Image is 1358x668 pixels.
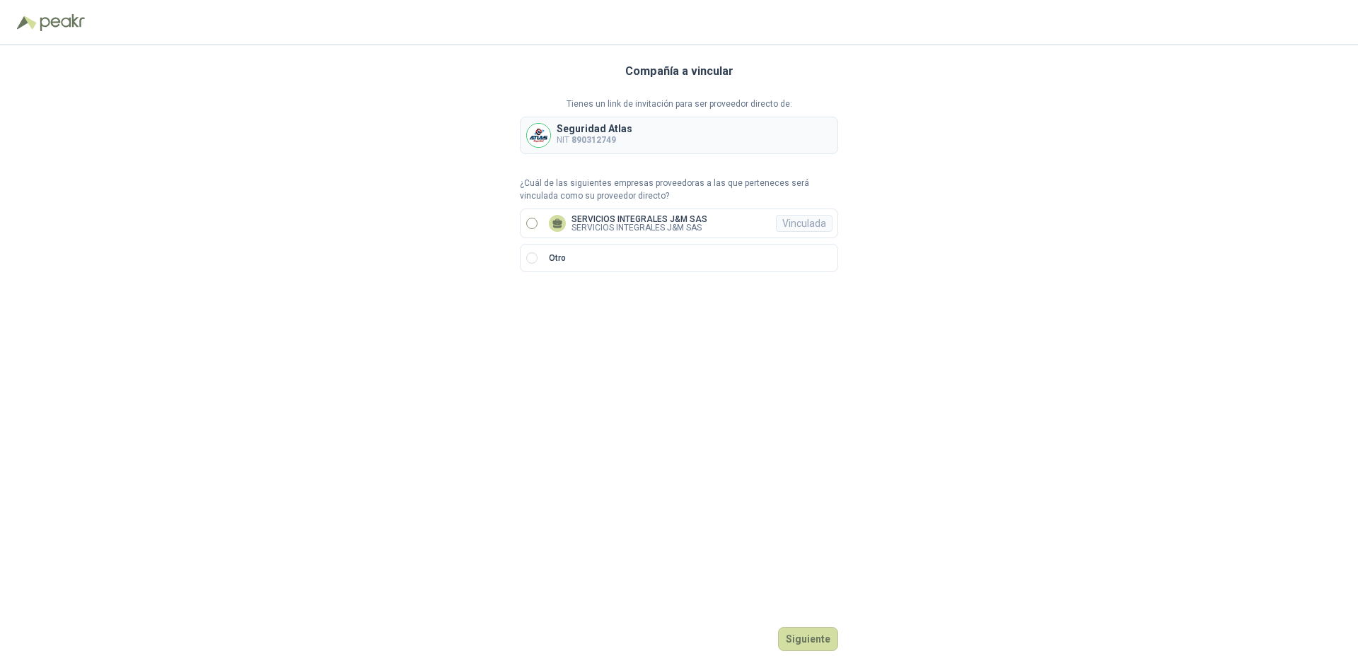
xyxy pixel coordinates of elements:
[571,215,707,223] p: SERVICIOS INTEGRALES J&M SAS
[778,627,838,651] button: Siguiente
[40,14,85,31] img: Peakr
[571,135,616,145] b: 890312749
[557,134,632,147] p: NIT
[17,16,37,30] img: Logo
[520,98,838,111] p: Tienes un link de invitación para ser proveedor directo de:
[549,252,566,265] p: Otro
[527,124,550,147] img: Company Logo
[557,124,632,134] p: Seguridad Atlas
[520,177,838,204] p: ¿Cuál de las siguientes empresas proveedoras a las que perteneces será vinculada como su proveedo...
[776,215,832,232] div: Vinculada
[571,223,707,232] p: SERVICIOS INTEGRALES J&M SAS
[625,62,733,81] h3: Compañía a vincular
